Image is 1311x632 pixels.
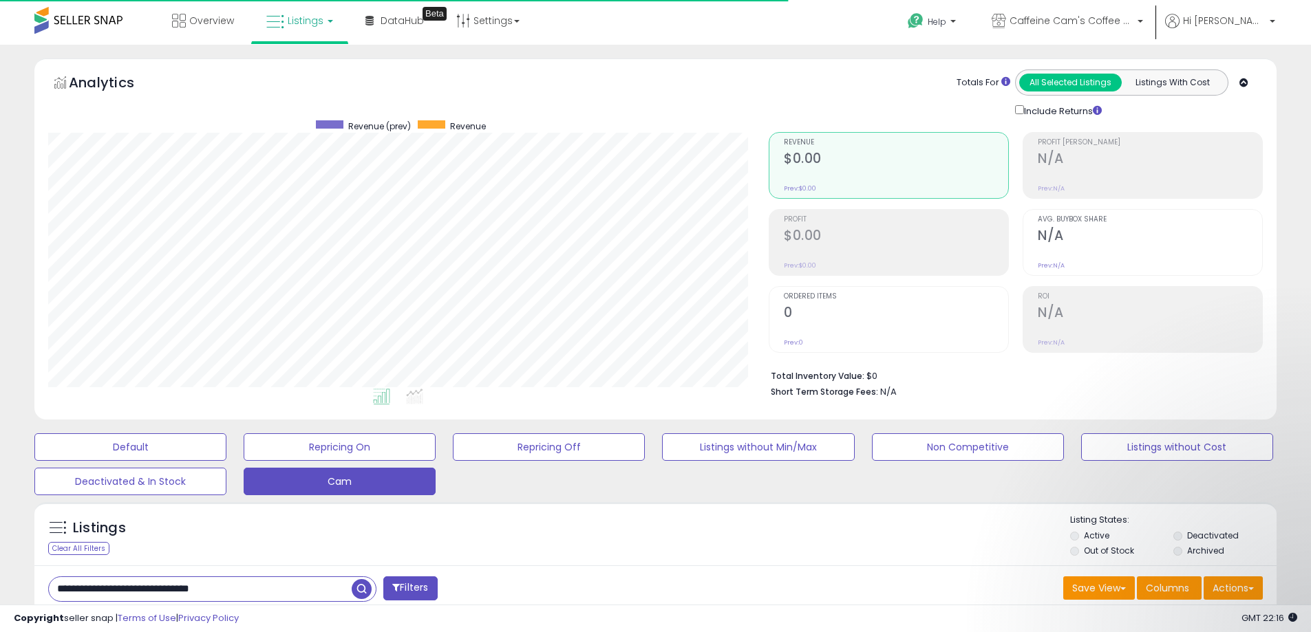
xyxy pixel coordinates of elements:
[14,611,64,624] strong: Copyright
[1038,293,1262,301] span: ROI
[14,612,239,625] div: seller snap | |
[288,14,323,28] span: Listings
[69,73,161,96] h5: Analytics
[1038,184,1065,193] small: Prev: N/A
[771,367,1253,383] li: $0
[348,120,411,132] span: Revenue (prev)
[1183,14,1266,28] span: Hi [PERSON_NAME]
[957,76,1010,89] div: Totals For
[1038,305,1262,323] h2: N/A
[118,611,176,624] a: Terms of Use
[453,433,645,461] button: Repricing Off
[1019,74,1122,91] button: All Selected Listings
[928,16,946,28] span: Help
[771,386,878,397] b: Short Term Storage Fees:
[1038,338,1065,347] small: Prev: N/A
[784,151,1008,169] h2: $0.00
[1038,216,1262,224] span: Avg. Buybox Share
[897,2,970,45] a: Help
[1081,433,1273,461] button: Listings without Cost
[872,433,1064,461] button: Non Competitive
[1010,14,1133,28] span: Caffeine Cam's Coffee & Candy Company Inc.
[784,293,1008,301] span: Ordered Items
[1165,14,1275,45] a: Hi [PERSON_NAME]
[1005,102,1118,118] div: Include Returns
[1038,261,1065,270] small: Prev: N/A
[244,468,436,495] button: Cam
[178,611,239,624] a: Privacy Policy
[48,542,109,555] div: Clear All Filters
[73,519,126,538] h5: Listings
[1121,74,1224,91] button: Listings With Cost
[771,370,864,382] b: Total Inventory Value:
[1038,228,1262,246] h2: N/A
[383,576,437,600] button: Filters
[784,261,816,270] small: Prev: $0.00
[381,14,424,28] span: DataHub
[1070,514,1277,527] p: Listing States:
[784,216,1008,224] span: Profit
[1038,151,1262,169] h2: N/A
[1038,139,1262,146] span: Profit [PERSON_NAME]
[784,338,803,347] small: Prev: 0
[784,139,1008,146] span: Revenue
[34,433,226,461] button: Default
[784,305,1008,323] h2: 0
[34,468,226,495] button: Deactivated & In Stock
[907,12,924,30] i: Get Help
[784,184,816,193] small: Prev: $0.00
[189,14,234,28] span: Overview
[450,120,486,132] span: Revenue
[423,7,447,21] div: Tooltip anchor
[880,385,897,398] span: N/A
[784,228,1008,246] h2: $0.00
[662,433,854,461] button: Listings without Min/Max
[244,433,436,461] button: Repricing On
